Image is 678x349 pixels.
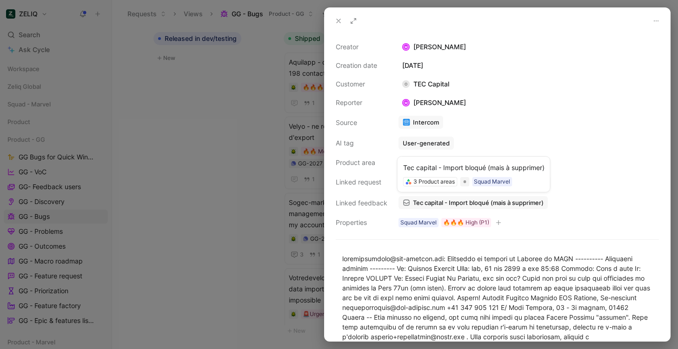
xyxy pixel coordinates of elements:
div: Product area [336,157,387,168]
a: Intercom [399,116,443,129]
div: [DATE] [399,60,659,71]
div: Creation date [336,60,387,71]
div: M [403,44,409,50]
div: Linked feedback [336,198,387,209]
div: Linked request [336,177,387,188]
div: O [402,80,410,88]
div: TEC Capital [399,79,453,90]
div: 🔥🔥🔥 High (P1) [443,218,489,227]
span: Tec capital - Import bloqué (mais à supprimer) [413,198,544,207]
div: [PERSON_NAME] [399,97,470,108]
div: Customer [336,79,387,90]
div: Creator [336,41,387,53]
div: Squad Marvel [400,218,437,227]
div: M [403,100,409,106]
div: AI tag [336,138,387,149]
div: User-generated [403,139,450,147]
div: [PERSON_NAME] [399,41,659,53]
div: Properties [336,217,387,228]
div: Source [336,117,387,128]
a: Tec capital - Import bloqué (mais à supprimer) [399,196,548,209]
div: Reporter [336,97,387,108]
